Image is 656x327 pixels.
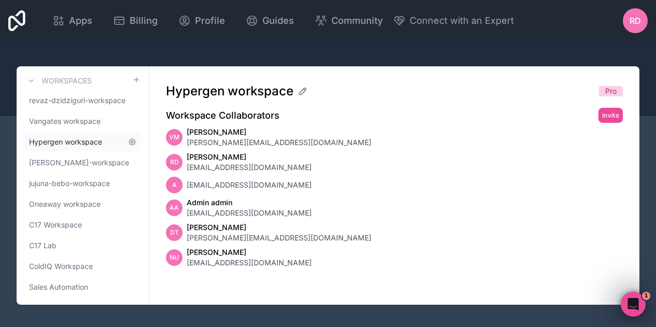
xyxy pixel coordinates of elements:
span: DT [170,229,179,237]
span: 1 [642,292,650,300]
span: [EMAIL_ADDRESS][DOMAIN_NAME] [187,162,312,173]
span: ColdIQ Workspace [29,261,93,272]
button: Invite [598,108,623,123]
span: [PERSON_NAME] [187,222,371,233]
a: [PERSON_NAME]-workspace [25,153,141,172]
a: Oneaway workspace [25,195,141,214]
a: jujuna-bebo-workspace [25,174,141,193]
span: Connect with an Expert [410,13,514,28]
span: C17 Workspace [29,220,82,230]
span: Aa [170,204,179,212]
a: Community [306,9,391,32]
h2: Workspace Collaborators [166,108,280,123]
a: C17 Lab [25,236,141,255]
span: Hypergen workspace [29,137,102,147]
a: Vangates workspace [25,112,141,131]
a: Sales Automation [25,278,141,296]
span: jujuna-bebo-workspace [29,178,110,189]
span: Vangates workspace [29,116,101,126]
span: Billing [130,13,158,28]
span: Guides [262,13,294,28]
span: [EMAIL_ADDRESS][DOMAIN_NAME] [187,258,312,268]
iframe: Intercom live chat [621,292,646,317]
span: Apps [69,13,92,28]
span: NU [170,253,179,262]
span: C17 Lab [29,240,57,251]
span: a [172,181,177,189]
span: Sales Automation [29,282,88,292]
a: ColdIQ Workspace [25,257,141,276]
span: [PERSON_NAME]-workspace [29,158,129,168]
span: [PERSON_NAME] [187,152,312,162]
span: [EMAIL_ADDRESS][DOMAIN_NAME] [187,208,312,218]
span: Profile [195,13,225,28]
a: Hypergen workspace [25,133,141,151]
span: Hypergen workspace [166,83,294,99]
a: Workspaces [25,75,92,87]
span: [EMAIL_ADDRESS][DOMAIN_NAME] [187,180,312,190]
span: RD [170,158,179,166]
span: RD [630,15,641,27]
span: [PERSON_NAME][EMAIL_ADDRESS][DOMAIN_NAME] [187,233,371,243]
span: revaz-dzidziguri-workspace [29,95,125,106]
a: revaz-dzidziguri-workspace [25,91,141,110]
a: C17 Workspace [25,216,141,234]
span: Pro [605,86,617,96]
a: Profile [170,9,233,32]
span: [PERSON_NAME][EMAIL_ADDRESS][DOMAIN_NAME] [187,137,371,148]
a: Apps [44,9,101,32]
h3: Workspaces [41,76,92,86]
span: [PERSON_NAME] [187,247,312,258]
a: Billing [105,9,166,32]
span: [PERSON_NAME] [187,127,371,137]
span: VM [169,133,179,141]
span: Oneaway workspace [29,199,101,209]
button: Connect with an Expert [393,13,514,28]
span: Admin admin [187,197,312,208]
a: Guides [238,9,302,32]
span: Community [331,13,383,28]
